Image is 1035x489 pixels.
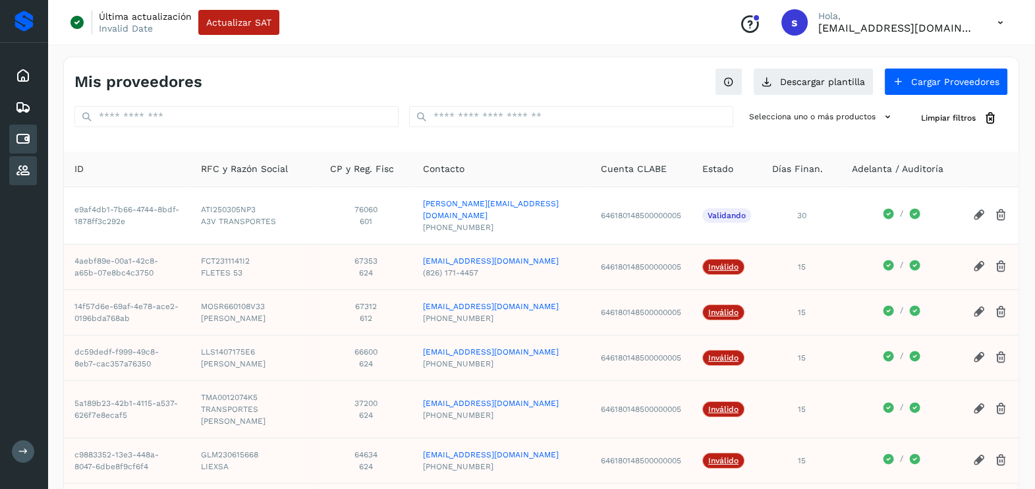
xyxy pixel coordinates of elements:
span: 15 [797,456,805,465]
div: / [852,208,951,223]
p: Inválido [708,353,739,362]
div: Cuentas por pagar [9,125,37,154]
span: 624 [330,461,402,473]
p: Inválido [708,308,739,317]
p: smedina@niagarawater.com [818,22,976,34]
span: RFC y Razón Social [201,162,288,176]
span: Adelanta / Auditoría [852,162,943,176]
a: [EMAIL_ADDRESS][DOMAIN_NAME] [423,346,580,358]
td: 646180148500000005 [590,380,692,438]
span: 15 [797,308,805,317]
span: [PHONE_NUMBER] [423,358,580,370]
span: ATI250305NP3 [201,204,309,216]
span: 601 [330,216,402,227]
a: [EMAIL_ADDRESS][DOMAIN_NAME] [423,301,580,312]
p: Inválido [708,405,739,414]
p: Última actualización [99,11,192,22]
td: 646180148500000005 [590,335,692,380]
button: Actualizar SAT [198,10,279,35]
span: 624 [330,409,402,421]
span: 15 [797,262,805,272]
span: MOSR660108V33 [201,301,309,312]
span: ID [74,162,84,176]
span: Limpiar filtros [921,112,976,124]
span: 67353 [330,255,402,267]
span: Cuenta CLABE [601,162,667,176]
span: Contacto [423,162,464,176]
span: (826) 171-4457 [423,267,580,279]
span: TRANSPORTES [PERSON_NAME] [201,403,309,427]
span: CP y Reg. Fisc [330,162,394,176]
td: 646180148500000005 [590,187,692,244]
h4: Mis proveedores [74,72,202,92]
span: 15 [797,405,805,414]
td: e9af4db1-7b66-4744-8bdf-1878ff3c292e [64,187,190,244]
td: 646180148500000005 [590,438,692,483]
div: / [852,350,951,366]
p: Hola, [818,11,976,22]
td: 14f57d6e-69af-4e78-ace2-0196bda768ab [64,289,190,335]
span: [PERSON_NAME] [201,358,309,370]
td: 4aebf89e-00a1-42c8-a65b-07e8bc4c3750 [64,244,190,289]
td: 646180148500000005 [590,289,692,335]
span: [PHONE_NUMBER] [423,221,580,233]
p: Inválido [708,262,739,272]
div: / [852,259,951,275]
button: Descargar plantilla [753,68,874,96]
span: Días Finan. [772,162,823,176]
button: Limpiar filtros [910,106,1008,130]
button: Selecciona uno o más productos [744,106,900,128]
span: 624 [330,358,402,370]
span: [PHONE_NUMBER] [423,461,580,473]
span: 66600 [330,346,402,358]
td: 5a189b23-42b1-4115-a537-626f7e8ecaf5 [64,380,190,438]
td: c9883352-13e3-448a-8047-6dbe8f9cf6f4 [64,438,190,483]
span: FLETES 53 [201,267,309,279]
span: 67312 [330,301,402,312]
span: [PHONE_NUMBER] [423,409,580,421]
span: FCT2311141I2 [201,255,309,267]
span: 76060 [330,204,402,216]
button: Cargar Proveedores [884,68,1008,96]
span: [PERSON_NAME] [201,312,309,324]
p: Inválido [708,456,739,465]
p: Invalid Date [99,22,153,34]
a: [PERSON_NAME][EMAIL_ADDRESS][DOMAIN_NAME] [423,198,580,221]
span: A3V TRANSPORTES [201,216,309,227]
span: [PHONE_NUMBER] [423,312,580,324]
div: / [852,401,951,417]
span: 37200 [330,397,402,409]
span: LIEXSA [201,461,309,473]
span: 64634 [330,449,402,461]
span: LLS1407175E6 [201,346,309,358]
div: Embarques [9,93,37,122]
span: TMA0012074K5 [201,391,309,403]
span: Actualizar SAT [206,18,271,27]
div: / [852,304,951,320]
div: Inicio [9,61,37,90]
td: dc59dedf-f999-49c8-8eb7-cac357a76350 [64,335,190,380]
span: 15 [797,353,805,362]
span: 30 [797,211,806,220]
span: Estado [702,162,733,176]
a: [EMAIL_ADDRESS][DOMAIN_NAME] [423,449,580,461]
p: Validando [708,211,746,220]
td: 646180148500000005 [590,244,692,289]
div: Proveedores [9,156,37,185]
span: GLM230615668 [201,449,309,461]
div: / [852,453,951,469]
span: 612 [330,312,402,324]
span: 624 [330,267,402,279]
a: [EMAIL_ADDRESS][DOMAIN_NAME] [423,397,580,409]
a: [EMAIL_ADDRESS][DOMAIN_NAME] [423,255,580,267]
